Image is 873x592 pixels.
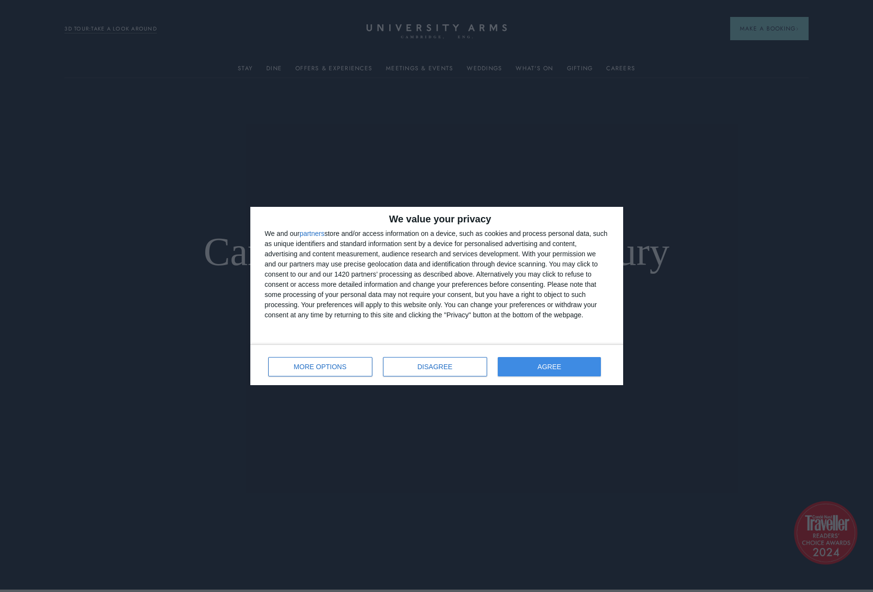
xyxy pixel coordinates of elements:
[294,363,347,370] span: MORE OPTIONS
[265,229,609,320] div: We and our store and/or access information on a device, such as cookies and process personal data...
[265,214,609,224] h2: We value your privacy
[383,357,487,376] button: DISAGREE
[250,207,623,385] div: qc-cmp2-ui
[417,363,452,370] span: DISAGREE
[268,357,372,376] button: MORE OPTIONS
[498,357,601,376] button: AGREE
[537,363,561,370] span: AGREE
[300,230,324,237] button: partners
